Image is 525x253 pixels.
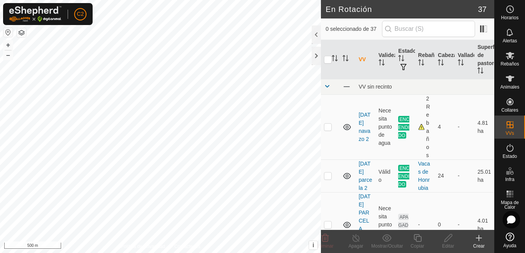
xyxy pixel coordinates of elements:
[495,230,525,251] a: Ayuda
[9,6,61,22] img: Logo Gallagher
[458,60,464,67] p-sorticon: Activar para ordenar
[382,21,475,37] input: Buscar (S)
[332,56,338,62] p-sorticon: Activar para ordenar
[477,69,483,75] p-sorticon: Activar para ordenar
[398,214,408,236] span: APAGADO
[341,243,371,250] div: Apagar
[455,94,475,159] td: -
[474,159,494,192] td: 25.01 ha
[402,243,433,250] div: Copiar
[395,40,415,79] th: Estado
[375,40,395,79] th: Validez
[359,112,370,142] a: [DATE] navazo 2
[474,40,494,79] th: Superficie de pastoreo
[3,40,13,50] button: +
[435,159,455,192] td: 24
[415,40,435,79] th: Rebaño
[312,242,314,248] span: i
[501,108,518,112] span: Collares
[121,243,165,250] a: Política de Privacidad
[371,243,402,250] div: Mostrar/Ocultar
[317,243,333,249] span: Eliminar
[375,159,395,192] td: Válido
[433,243,464,250] div: Editar
[505,131,514,136] span: VVs
[455,159,475,192] td: -
[398,116,409,139] span: ENCENDIDO
[375,94,395,159] td: Necesita punto de agua
[455,40,475,79] th: Vallado
[342,56,349,62] p-sorticon: Activar para ordenar
[359,161,372,191] a: [DATE] parcela 2
[3,50,13,60] button: –
[326,5,478,14] h2: En Rotación
[464,243,494,250] div: Crear
[478,3,487,15] span: 37
[174,243,200,250] a: Contáctenos
[398,165,409,188] span: ENCENDIDO
[356,40,375,79] th: VV
[418,60,424,67] p-sorticon: Activar para ordenar
[435,94,455,159] td: 4
[359,84,491,90] div: VV sin recinto
[418,95,432,159] div: 2 Rebaños
[77,10,84,18] span: C2
[474,94,494,159] td: 4.81 ha
[497,200,523,209] span: Mapa de Calor
[505,177,514,182] span: Infra
[503,39,517,43] span: Alertas
[435,40,455,79] th: Cabezas
[398,56,404,62] p-sorticon: Activar para ordenar
[500,85,519,89] span: Animales
[438,60,444,67] p-sorticon: Activar para ordenar
[326,25,382,33] span: 0 seleccionado de 37
[379,60,385,67] p-sorticon: Activar para ordenar
[500,62,519,66] span: Rebaños
[309,241,317,250] button: i
[503,243,517,248] span: Ayuda
[418,221,432,229] div: -
[3,28,13,37] button: Restablecer Mapa
[17,28,26,37] button: Capas del Mapa
[501,15,518,20] span: Horarios
[418,160,432,192] div: Vacas de Honrubia
[503,154,517,159] span: Estado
